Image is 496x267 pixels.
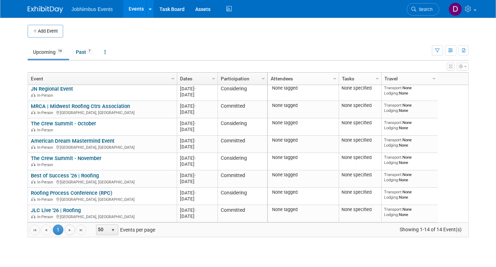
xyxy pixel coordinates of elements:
[449,2,462,16] img: Deni Blair
[37,145,55,150] span: In-Person
[384,137,402,142] span: Transport:
[195,121,196,126] span: -
[211,76,216,81] span: Column Settings
[31,103,130,109] a: MRCA | Midwest Roofing Ctrs Association
[31,138,114,144] a: American Dream Mastermind Event
[407,3,439,16] a: Search
[384,189,435,200] div: None None
[31,155,101,161] a: The Crew Summit - November
[384,91,399,96] span: Lodging:
[180,138,214,144] div: [DATE]
[180,73,213,85] a: Dates
[384,207,435,217] div: None None
[180,86,214,92] div: [DATE]
[31,163,35,166] img: In-Person Event
[31,196,174,202] div: [GEOGRAPHIC_DATA], [GEOGRAPHIC_DATA]
[31,179,174,185] div: [GEOGRAPHIC_DATA], [GEOGRAPHIC_DATA]
[37,163,55,167] span: In-Person
[53,225,63,235] span: 1
[384,85,435,96] div: None None
[270,85,336,91] div: None tagged
[180,109,214,115] div: [DATE]
[28,45,69,59] a: Upcoming14
[384,137,435,148] div: None None
[195,103,196,109] span: -
[180,213,214,219] div: [DATE]
[31,145,35,149] img: In-Person Event
[384,120,402,125] span: Transport:
[384,143,399,148] span: Lodging:
[180,144,214,150] div: [DATE]
[384,177,399,182] span: Lodging:
[195,190,196,195] span: -
[384,155,402,160] span: Transport:
[86,49,92,54] span: 7
[384,160,399,165] span: Lodging:
[342,207,378,212] div: None specified
[32,227,38,233] span: Go to the first page
[37,110,55,115] span: In-Person
[270,137,336,143] div: None tagged
[195,138,196,143] span: -
[218,101,267,118] td: Committed
[384,195,399,200] span: Lodging:
[67,227,73,233] span: Go to the next page
[384,189,402,194] span: Transport:
[221,73,263,85] a: Participation
[331,73,339,83] a: Column Settings
[373,73,381,83] a: Column Settings
[180,120,214,126] div: [DATE]
[342,172,378,178] div: None specified
[384,172,402,177] span: Transport:
[180,178,214,184] div: [DATE]
[384,207,402,212] span: Transport:
[28,25,63,38] button: Add Event
[416,7,433,12] span: Search
[384,108,399,113] span: Lodging:
[210,73,218,83] a: Column Settings
[218,84,267,101] td: Considering
[218,188,267,205] td: Considering
[384,125,399,130] span: Lodging:
[270,189,336,195] div: None tagged
[31,144,174,150] div: [GEOGRAPHIC_DATA], [GEOGRAPHIC_DATA]
[218,170,267,188] td: Committed
[384,73,433,85] a: Travel
[393,225,468,234] span: Showing 1-14 of 14 Event(s)
[260,76,266,81] span: Column Settings
[342,85,378,91] div: None specified
[431,76,437,81] span: Column Settings
[31,120,96,127] a: The Crew Summit - October
[31,110,35,114] img: In-Person Event
[384,103,435,113] div: None None
[259,73,267,83] a: Column Settings
[37,128,55,132] span: In-Person
[271,73,334,85] a: Attendees
[41,225,51,235] a: Go to the previous page
[384,103,402,108] span: Transport:
[96,225,108,235] span: 50
[31,172,99,179] a: Best of Success '26 | Roofing
[180,126,214,132] div: [DATE]
[384,85,402,90] span: Transport:
[37,215,55,219] span: In-Person
[170,76,176,81] span: Column Settings
[31,73,172,85] a: Event
[384,155,435,165] div: None None
[56,49,64,54] span: 14
[31,109,174,115] div: [GEOGRAPHIC_DATA], [GEOGRAPHIC_DATA]
[28,6,63,13] img: ExhibitDay
[342,120,378,126] div: None specified
[342,103,378,108] div: None specified
[270,155,336,160] div: None tagged
[180,103,214,109] div: [DATE]
[342,73,377,85] a: Tasks
[270,172,336,178] div: None tagged
[31,207,81,214] a: JLC Live '26 | Roofing
[37,180,55,184] span: In-Person
[332,76,338,81] span: Column Settings
[180,190,214,196] div: [DATE]
[180,161,214,167] div: [DATE]
[72,6,113,12] span: JobNimbus Events
[180,207,214,213] div: [DATE]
